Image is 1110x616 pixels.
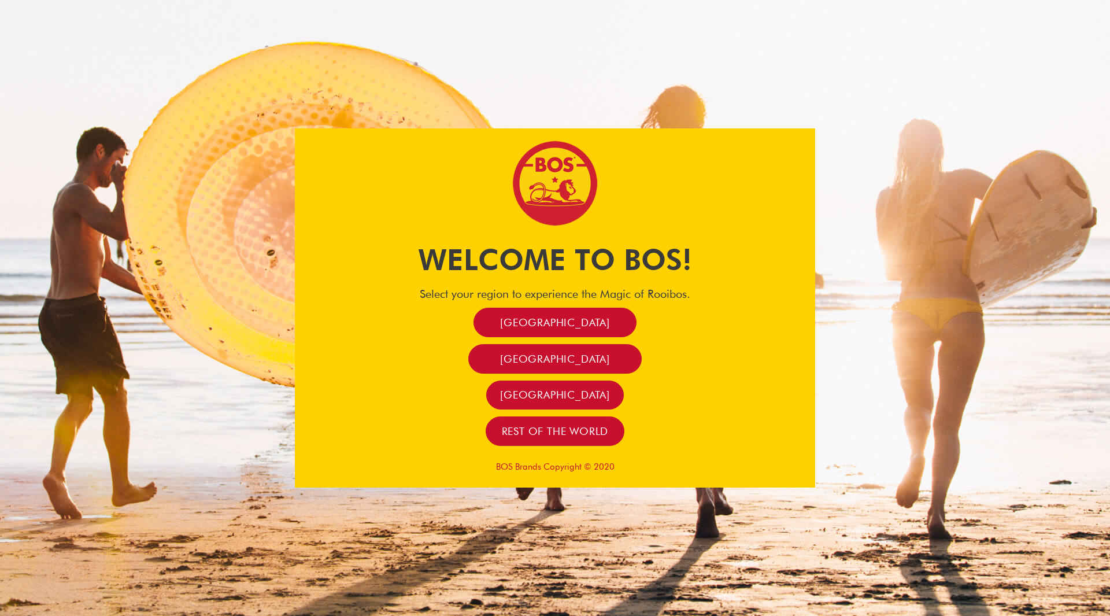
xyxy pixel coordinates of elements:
[512,140,598,227] img: Bos Brands
[486,381,624,410] a: [GEOGRAPHIC_DATA]
[295,287,815,301] h4: Select your region to experience the Magic of Rooibos.
[502,425,609,438] span: Rest of the world
[473,308,637,337] a: [GEOGRAPHIC_DATA]
[486,416,625,446] a: Rest of the world
[500,316,610,329] span: [GEOGRAPHIC_DATA]
[295,462,815,472] p: BOS Brands Copyright © 2020
[295,239,815,280] h1: Welcome to BOS!
[500,352,610,366] span: [GEOGRAPHIC_DATA]
[500,388,610,401] span: [GEOGRAPHIC_DATA]
[468,344,642,374] a: [GEOGRAPHIC_DATA]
